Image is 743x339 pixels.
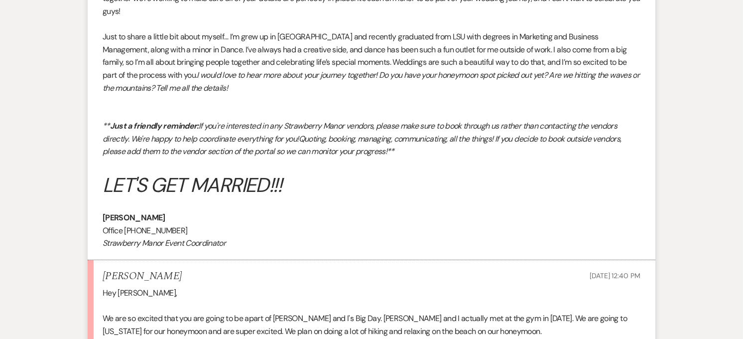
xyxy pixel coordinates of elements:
[103,238,226,248] em: Strawberry Manor Event Coordinator
[103,287,640,300] p: Hey [PERSON_NAME],
[103,121,617,144] em: If you're interested in any Strawberry Manor vendors, please make sure to book through us rather ...
[103,30,640,94] p: Just to share a little bit about myself… I’m grew up in [GEOGRAPHIC_DATA] and recently graduated ...
[103,134,621,157] em: Quoting, booking, managing, communicating, all the things! If you decide to book outside vendors,...
[103,270,182,283] h5: [PERSON_NAME]
[103,212,165,223] strong: [PERSON_NAME]
[103,225,188,236] span: Office [PHONE_NUMBER]
[590,271,640,280] span: [DATE] 12:40 PM
[103,172,281,198] em: LET'S GET MARRIED!!!
[110,121,199,131] em: Just a friendly reminder:
[103,70,639,93] em: I would love to hear more about your journey together! Do you have your honeymoon spot picked out...
[103,312,640,338] p: We are so excited that you are going to be apart of [PERSON_NAME] and I's Big Day. [PERSON_NAME] ...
